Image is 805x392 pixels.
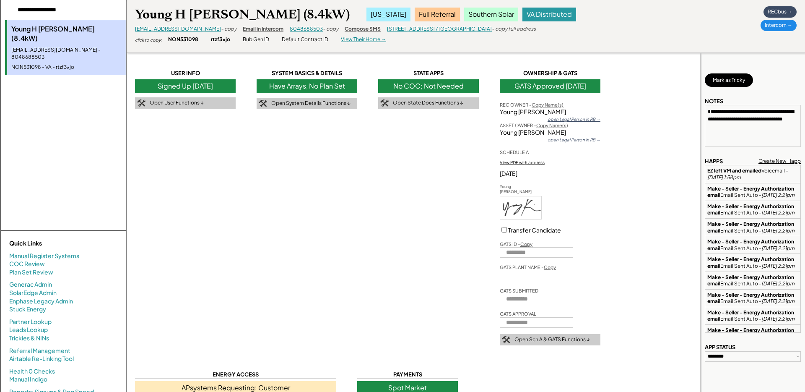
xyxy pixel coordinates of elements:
[323,26,338,33] div: - copy
[11,24,122,43] div: Young H [PERSON_NAME] (8.4kW)
[9,347,70,355] a: Referral Management
[500,159,545,165] div: View PDF with address
[282,36,328,43] div: Default Contract ID
[11,64,122,71] div: NON531098 - VA - rtzf3xjo
[341,36,386,43] div: View Their Home →
[520,241,532,247] u: Copy
[9,334,49,342] a: Trickies & NINs
[9,326,48,334] a: Leads Lookup
[380,99,389,107] img: tool-icon.png
[707,327,795,340] strong: Make - Seller - Energy Authorization email
[9,297,73,306] a: Enphase Legacy Admin
[135,37,162,43] div: click to copy:
[514,336,590,343] div: Open Sch A & GATS Functions ↓
[243,36,269,43] div: Bub Gen ID
[135,69,236,77] div: USER INFO
[707,256,798,269] div: Email Sent Auto -
[9,355,74,363] a: Airtable Re-Linking Tool
[707,274,798,287] div: Email Sent Auto -
[707,167,761,174] strong: EZ left VM and emailed
[500,69,600,77] div: OWNERSHIP & GATS
[761,227,795,234] em: [DATE] 2:21pm
[357,371,458,379] div: PAYMENTS
[707,292,795,305] strong: Make - Seller - Energy Authorization email
[393,99,463,107] div: Open State Docs Functions ↓
[500,196,541,219] img: signaturePad-1718814913112.png
[502,336,510,344] img: tool-icon.png
[378,79,479,93] div: No COC; Not Needed
[707,327,798,340] div: Email Sent Auto -
[168,36,198,43] div: NON531098
[9,318,52,326] a: Partner Lookup
[137,99,145,107] img: tool-icon.png
[500,170,600,178] div: [DATE]
[544,264,556,270] u: Copy
[707,238,798,251] div: Email Sent Auto -
[758,158,801,165] div: Create New Happ
[500,311,536,317] div: GATS APPROVAL
[761,20,797,31] div: Intercom →
[707,167,798,180] div: Voicemail -
[508,226,561,234] label: Transfer Candidate
[257,69,357,77] div: SYSTEM BASICS & DETAILS
[707,203,795,216] strong: Make - Seller - Energy Authorization email
[761,245,795,251] em: [DATE] 2:21pm
[500,184,542,195] div: Young [PERSON_NAME]
[9,268,53,277] a: Plan Set Review
[500,128,600,137] div: Young [PERSON_NAME]
[500,102,563,108] div: REC OWNER -
[500,108,600,116] div: Young [PERSON_NAME]
[211,36,230,43] div: rtzf3xjo
[707,186,798,199] div: Email Sent Auto -
[548,116,600,122] div: open Legal Person in RB →
[492,26,536,33] div: - copy full address
[707,203,798,216] div: Email Sent Auto -
[9,280,52,289] a: Generac Admin
[707,174,741,180] em: [DATE] 1:58pm
[532,102,563,107] u: Copy Name(s)
[243,26,283,33] div: Email in Intercom
[705,73,753,87] button: Mark as Tricky
[707,256,795,269] strong: Make - Seller - Energy Authorization email
[707,309,795,322] strong: Make - Seller - Energy Authorization email
[500,122,568,128] div: ASSET OWNER -
[763,6,797,18] div: RECbus →
[135,371,336,379] div: ENERGY ACCESS
[500,264,556,270] div: GATS PLANT NAME -
[9,367,55,376] a: Health 0 Checks
[135,26,221,32] a: [EMAIL_ADDRESS][DOMAIN_NAME]
[9,260,45,268] a: COC Review
[705,157,723,165] div: HAPPS
[761,209,795,216] em: [DATE] 2:21pm
[500,149,529,155] div: SCHEDULE A
[135,79,236,93] div: Signed Up [DATE]
[135,6,350,23] div: Young H [PERSON_NAME] (8.4kW)
[522,8,576,21] div: VA Distributed
[707,238,795,251] strong: Make - Seller - Energy Authorization email
[761,280,795,287] em: [DATE] 2:21pm
[345,26,381,33] div: Compose SMS
[11,47,122,61] div: [EMAIL_ADDRESS][DOMAIN_NAME] - 8048688503
[761,263,795,269] em: [DATE] 2:21pm
[257,79,357,93] div: Have Arrays, No Plan Set
[761,298,795,304] em: [DATE] 2:21pm
[221,26,236,33] div: - copy
[378,69,479,77] div: STATE APPS
[259,100,267,107] img: tool-icon.png
[705,97,723,105] div: NOTES
[536,123,568,128] u: Copy Name(s)
[707,309,798,322] div: Email Sent Auto -
[707,292,798,305] div: Email Sent Auto -
[9,252,79,260] a: Manual Register Systems
[500,287,538,294] div: GATS SUBMITTED
[387,26,492,32] a: [STREET_ADDRESS] / [GEOGRAPHIC_DATA]
[707,221,798,234] div: Email Sent Auto -
[150,99,204,107] div: Open User Functions ↓
[9,375,47,384] a: Manual Indigo
[761,316,795,322] em: [DATE] 2:21pm
[707,274,795,287] strong: Make - Seller - Energy Authorization email
[707,221,795,234] strong: Make - Seller - Energy Authorization email
[548,137,600,143] div: open Legal Person in RB →
[415,8,460,21] div: Full Referral
[500,79,600,93] div: GATS Approved [DATE]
